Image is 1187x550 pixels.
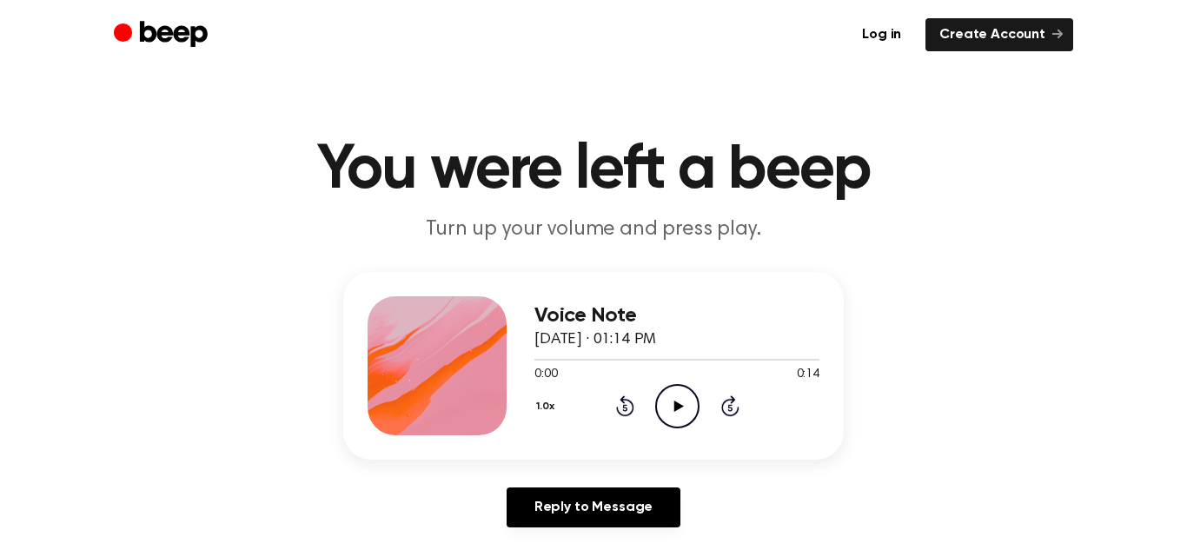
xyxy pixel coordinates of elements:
span: 0:14 [797,366,819,384]
a: Create Account [925,18,1073,51]
a: Reply to Message [507,487,680,527]
h1: You were left a beep [149,139,1038,202]
span: [DATE] · 01:14 PM [534,332,656,348]
p: Turn up your volume and press play. [260,215,927,244]
a: Beep [114,18,212,52]
span: 0:00 [534,366,557,384]
h3: Voice Note [534,304,819,328]
button: 1.0x [534,392,561,421]
a: Log in [848,18,915,51]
